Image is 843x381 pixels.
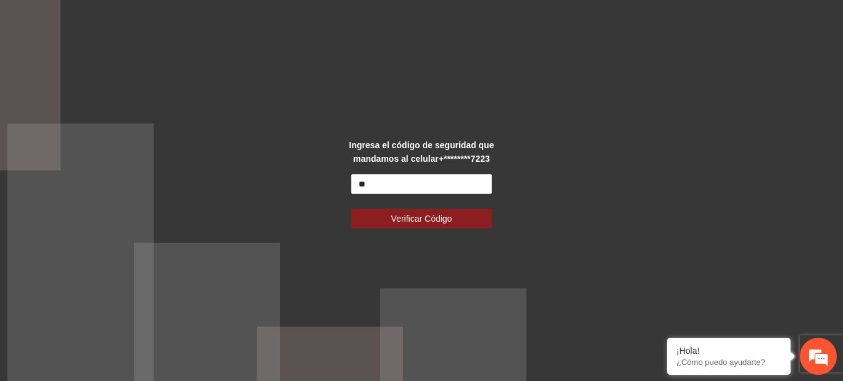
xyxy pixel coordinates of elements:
p: ¿Cómo puedo ayudarte? [676,358,781,367]
strong: Ingresa el código de seguridad que mandamos al celular +********7223 [349,140,494,164]
div: Minimizar ventana de chat en vivo [202,6,232,36]
div: Chatee con nosotros ahora [64,63,207,79]
span: Verificar Código [391,212,452,225]
textarea: Escriba su mensaje y pulse “Intro” [6,251,235,295]
button: Verificar Código [351,209,492,228]
div: ¡Hola! [676,346,781,356]
span: Estamos en línea. [72,122,170,246]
